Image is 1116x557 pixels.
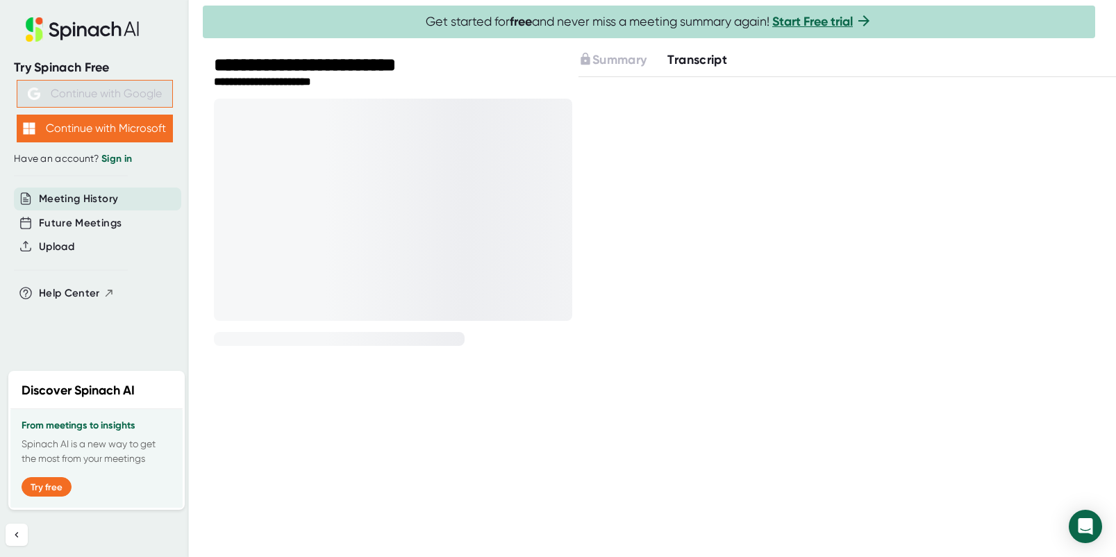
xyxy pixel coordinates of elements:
span: Help Center [39,285,100,301]
button: Upload [39,239,74,255]
button: Continue with Microsoft [17,115,173,142]
button: Continue with Google [17,80,173,108]
button: Help Center [39,285,115,301]
a: Sign in [101,153,132,165]
button: Meeting History [39,191,118,207]
span: Get started for and never miss a meeting summary again! [426,14,872,30]
h3: From meetings to insights [22,420,172,431]
button: Summary [578,51,647,69]
h2: Discover Spinach AI [22,381,135,400]
button: Collapse sidebar [6,524,28,546]
b: free [510,14,532,29]
div: Upgrade to access [578,51,667,69]
div: Open Intercom Messenger [1069,510,1102,543]
span: Transcript [667,52,727,67]
div: Try Spinach Free [14,60,175,76]
div: Have an account? [14,153,175,165]
span: Summary [592,52,647,67]
img: Aehbyd4JwY73AAAAAElFTkSuQmCC [28,88,40,100]
button: Future Meetings [39,215,122,231]
button: Try free [22,477,72,497]
button: Transcript [667,51,727,69]
a: Start Free trial [772,14,853,29]
p: Spinach AI is a new way to get the most from your meetings [22,437,172,466]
